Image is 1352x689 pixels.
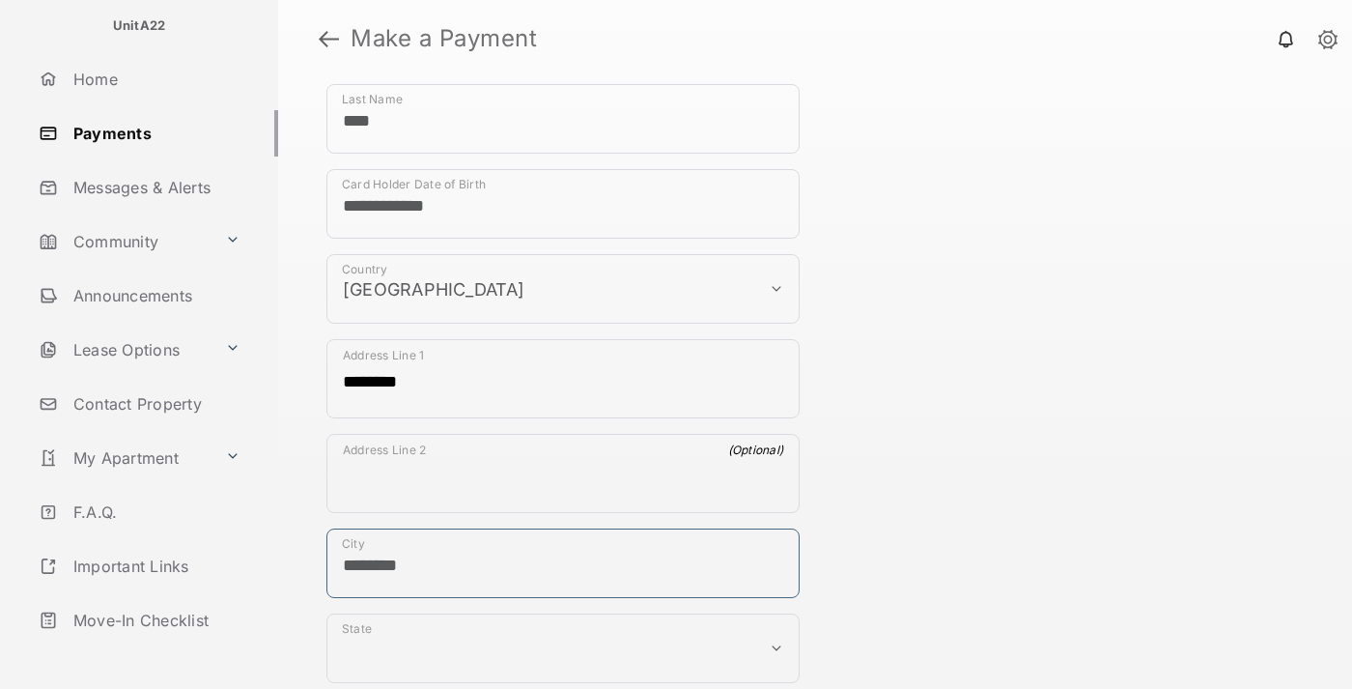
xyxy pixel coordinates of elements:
a: Contact Property [31,381,278,427]
a: Lease Options [31,327,217,373]
div: payment_method_screening[postal_addresses][locality] [326,529,800,598]
a: Home [31,56,278,102]
div: payment_method_screening[postal_addresses][country] [326,254,800,324]
a: Move-In Checklist [31,597,278,644]
div: payment_method_screening[postal_addresses][administrativeArea] [326,614,800,683]
a: Announcements [31,273,278,319]
div: payment_method_screening[postal_addresses][addressLine2] [326,434,800,513]
a: Messages & Alerts [31,164,278,211]
p: UnitA22 [113,16,166,36]
div: payment_method_screening[postal_addresses][addressLine1] [326,339,800,418]
a: Payments [31,110,278,157]
strong: Make a Payment [351,27,537,50]
a: Community [31,218,217,265]
a: F.A.Q. [31,489,278,535]
a: Important Links [31,543,248,589]
a: My Apartment [31,435,217,481]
